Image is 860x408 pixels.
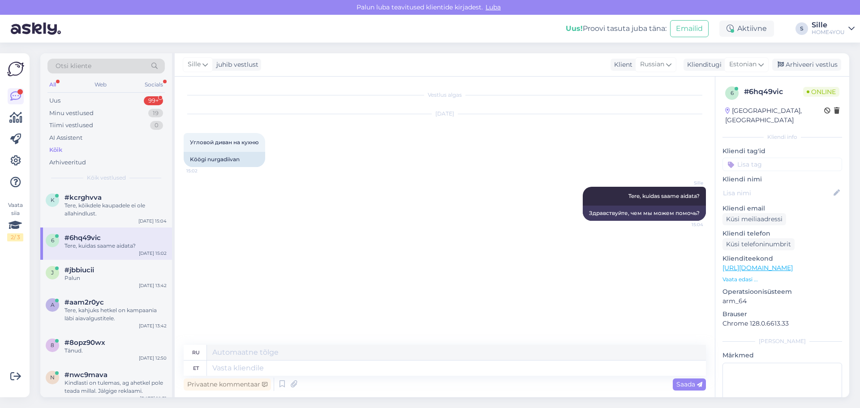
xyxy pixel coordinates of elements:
[143,79,165,90] div: Socials
[64,339,105,347] span: #8opz90wx
[51,342,54,348] span: 8
[7,60,24,77] img: Askly Logo
[812,29,845,36] div: HOME4YOU
[722,309,842,319] p: Brauser
[49,158,86,167] div: Arhiveeritud
[49,121,93,130] div: Tiimi vestlused
[51,237,54,244] span: 6
[611,60,632,69] div: Klient
[192,345,200,360] div: ru
[184,152,265,167] div: Köögi nurgadiivan
[719,21,774,37] div: Aktiivne
[684,60,722,69] div: Klienditugi
[722,213,786,225] div: Küsi meiliaadressi
[64,193,102,202] span: #kcrghvva
[7,233,23,241] div: 2 / 3
[483,3,503,11] span: Luba
[722,146,842,156] p: Kliendi tag'id
[566,23,666,34] div: Proovi tasuta juba täna:
[722,175,842,184] p: Kliendi nimi
[49,109,94,118] div: Minu vestlused
[140,395,167,402] div: [DATE] 10:31
[56,61,91,71] span: Otsi kliente
[64,298,104,306] span: #aam2r0yc
[49,146,62,155] div: Kõik
[190,139,259,146] span: Угловой диван на кухню
[795,22,808,35] div: S
[144,96,163,105] div: 99+
[7,201,23,241] div: Vaata siia
[772,59,841,71] div: Arhiveeri vestlus
[139,282,167,289] div: [DATE] 13:42
[64,242,167,250] div: Tere, kuidas saame aidata?
[628,193,700,199] span: Tere, kuidas saame aidata?
[193,361,199,376] div: et
[184,110,706,118] div: [DATE]
[722,238,795,250] div: Küsi telefoninumbrit
[64,306,167,322] div: Tere, kahjuks hetkel on kampaania läbi aiavalgustitele.
[184,378,271,391] div: Privaatne kommentaar
[722,319,842,328] p: Chrome 128.0.6613.33
[566,24,583,33] b: Uus!
[722,275,842,283] p: Vaata edasi ...
[64,234,101,242] span: #6hq49vic
[744,86,803,97] div: # 6hq49vic
[812,21,845,29] div: Sille
[722,133,842,141] div: Kliendi info
[670,20,709,37] button: Emailid
[51,197,55,203] span: k
[722,204,842,213] p: Kliendi email
[64,266,94,274] span: #jbbiucii
[184,91,706,99] div: Vestlus algas
[722,351,842,360] p: Märkmed
[722,229,842,238] p: Kliendi telefon
[725,106,824,125] div: [GEOGRAPHIC_DATA], [GEOGRAPHIC_DATA]
[640,60,664,69] span: Russian
[64,371,107,379] span: #nwc9mava
[670,221,703,228] span: 15:04
[50,374,55,381] span: n
[139,322,167,329] div: [DATE] 13:42
[722,296,842,306] p: arm_64
[64,202,167,218] div: Tere, kõikdele kaupadele ei ole allahindlust.
[139,355,167,361] div: [DATE] 12:50
[139,250,167,257] div: [DATE] 15:02
[722,337,842,345] div: [PERSON_NAME]
[722,264,793,272] a: [URL][DOMAIN_NAME]
[138,218,167,224] div: [DATE] 15:04
[583,206,706,221] div: Здравствуйте, чем мы можем помочь?
[670,180,703,186] span: Sille
[64,274,167,282] div: Palun
[87,174,126,182] span: Kõik vestlused
[47,79,58,90] div: All
[731,90,734,96] span: 6
[188,60,201,69] span: Sille
[812,21,855,36] a: SilleHOME4YOU
[722,287,842,296] p: Operatsioonisüsteem
[722,254,842,263] p: Klienditeekond
[64,347,167,355] div: Tänud.
[51,301,55,308] span: a
[148,109,163,118] div: 19
[676,380,702,388] span: Saada
[186,167,220,174] span: 15:02
[51,269,54,276] span: j
[723,188,832,198] input: Lisa nimi
[722,158,842,171] input: Lisa tag
[729,60,757,69] span: Estonian
[49,96,60,105] div: Uus
[64,379,167,395] div: Kindlasti on tulemas, ag ahetkel pole teada millal. Jälgige reklaami.
[803,87,839,97] span: Online
[93,79,108,90] div: Web
[49,133,82,142] div: AI Assistent
[150,121,163,130] div: 0
[213,60,258,69] div: juhib vestlust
